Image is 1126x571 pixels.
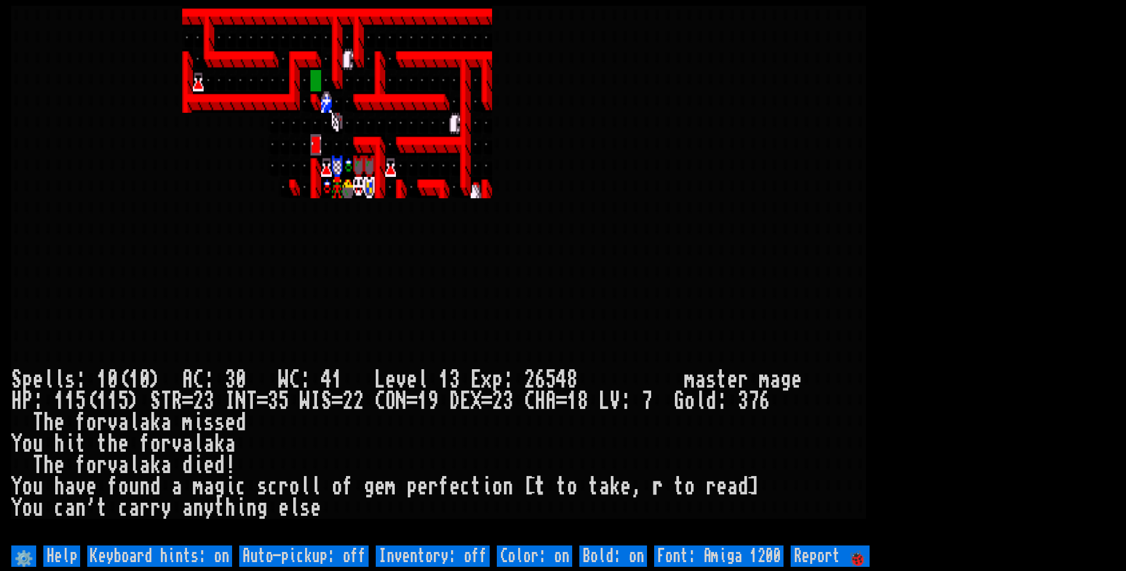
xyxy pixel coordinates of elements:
div: a [161,412,172,433]
div: H [11,391,22,412]
div: 1 [97,391,107,412]
div: m [385,476,396,497]
div: I [310,391,321,412]
div: e [204,455,214,476]
div: h [54,476,65,497]
div: A [182,369,193,391]
div: l [695,391,706,412]
div: g [214,476,225,497]
div: , [631,476,642,497]
div: d [738,476,748,497]
div: L [599,391,610,412]
div: o [332,476,342,497]
div: 3 [503,391,513,412]
div: r [150,497,161,519]
input: ⚙️ [11,545,36,567]
div: 1 [439,369,449,391]
div: 0 [107,369,118,391]
div: f [342,476,353,497]
div: 9 [428,391,439,412]
div: 2 [342,391,353,412]
div: r [139,497,150,519]
div: 1 [129,369,139,391]
input: Auto-pickup: off [239,545,369,567]
div: P [22,391,33,412]
div: C [375,391,385,412]
div: a [225,433,236,455]
div: e [449,476,460,497]
div: n [246,497,257,519]
div: s [300,497,310,519]
div: l [129,455,139,476]
div: S [321,391,332,412]
div: e [54,412,65,433]
div: r [97,455,107,476]
div: S [150,391,161,412]
div: 5 [545,369,556,391]
div: c [236,476,246,497]
div: 2 [524,369,535,391]
div: e [791,369,802,391]
div: N [396,391,407,412]
div: a [118,412,129,433]
div: o [684,476,695,497]
div: = [556,391,567,412]
div: t [674,476,684,497]
div: h [225,497,236,519]
div: : [716,391,727,412]
div: n [193,497,204,519]
div: 5 [118,391,129,412]
div: 0 [236,369,246,391]
div: u [33,433,43,455]
div: o [86,455,97,476]
div: L [375,369,385,391]
div: 2 [193,391,204,412]
div: e [278,497,289,519]
div: t [471,476,481,497]
div: i [193,455,204,476]
div: a [65,497,75,519]
div: T [33,455,43,476]
div: ( [86,391,97,412]
div: l [310,476,321,497]
div: h [43,412,54,433]
div: E [471,369,481,391]
div: E [460,391,471,412]
div: o [492,476,503,497]
input: Keyboard hints: on [87,545,232,567]
div: n [75,497,86,519]
div: = [332,391,342,412]
div: ' [86,497,97,519]
div: c [268,476,278,497]
div: = [407,391,417,412]
div: o [86,412,97,433]
div: 1 [332,369,342,391]
div: m [759,369,770,391]
div: t [75,433,86,455]
div: u [33,476,43,497]
div: p [22,369,33,391]
div: W [300,391,310,412]
div: h [43,455,54,476]
div: y [204,497,214,519]
div: v [172,433,182,455]
div: 3 [225,369,236,391]
div: p [492,369,503,391]
div: 0 [139,369,150,391]
div: = [257,391,268,412]
div: T [161,391,172,412]
div: l [43,369,54,391]
div: Y [11,433,22,455]
div: 7 [642,391,652,412]
div: o [567,476,578,497]
div: k [150,455,161,476]
div: 1 [107,391,118,412]
div: 5 [75,391,86,412]
div: o [289,476,300,497]
div: s [65,369,75,391]
div: ! [225,455,236,476]
input: Help [43,545,80,567]
div: r [706,476,716,497]
div: s [214,412,225,433]
div: C [524,391,535,412]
